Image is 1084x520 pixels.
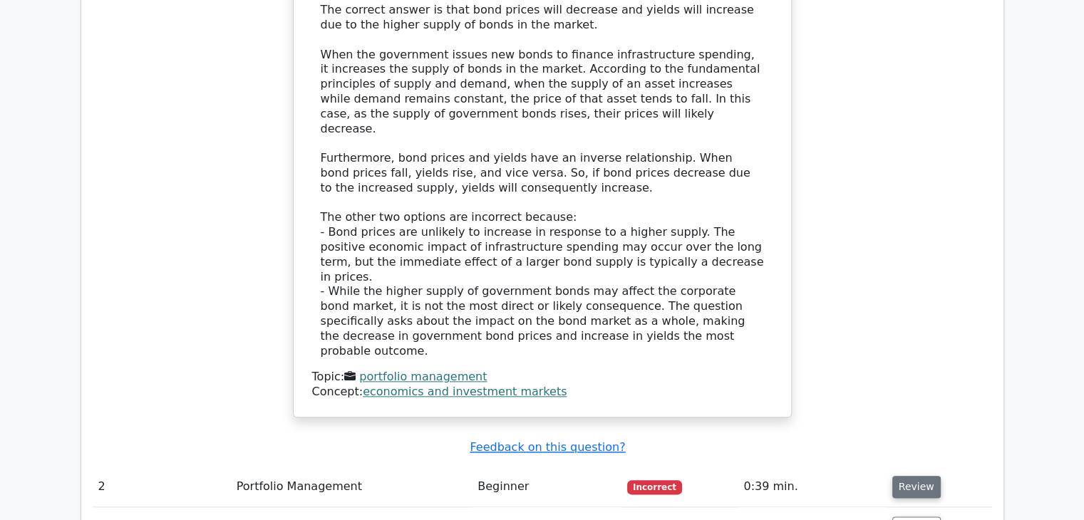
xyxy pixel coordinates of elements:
a: portfolio management [359,370,487,383]
div: The correct answer is that bond prices will decrease and yields will increase due to the higher s... [321,3,764,358]
div: Concept: [312,385,773,400]
a: economics and investment markets [363,385,567,398]
button: Review [892,476,941,498]
a: Feedback on this question? [470,440,625,454]
div: Topic: [312,370,773,385]
span: Incorrect [627,480,682,494]
td: 2 [93,467,231,507]
td: 0:39 min. [738,467,886,507]
td: Portfolio Management [231,467,473,507]
td: Beginner [472,467,621,507]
